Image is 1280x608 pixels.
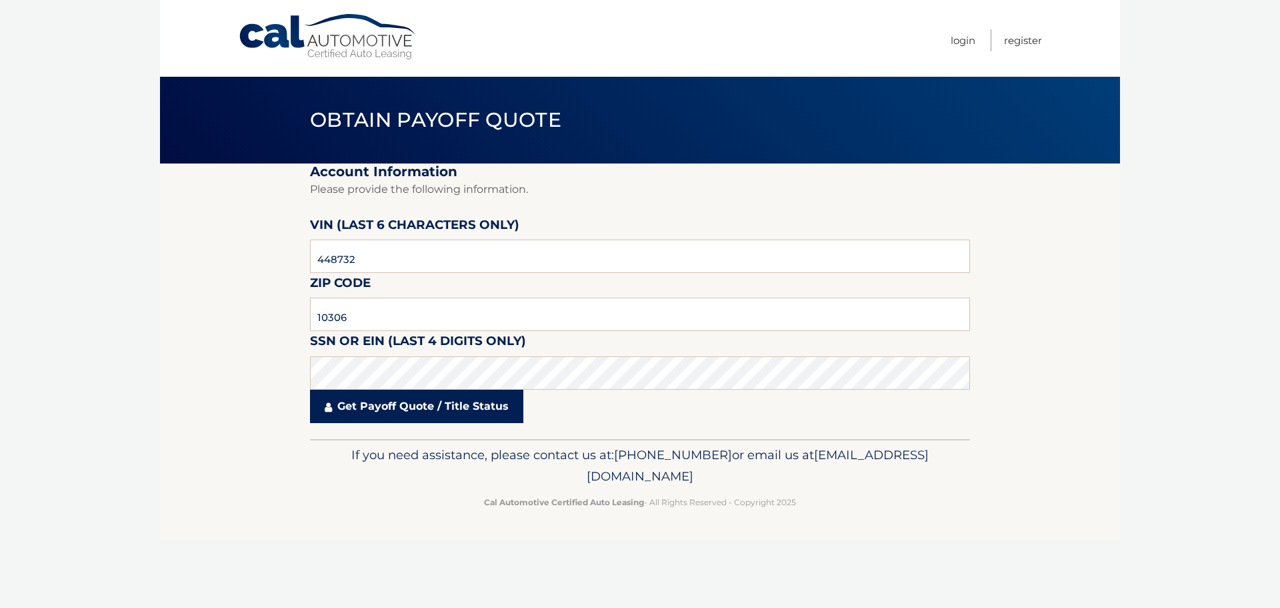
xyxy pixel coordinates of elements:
[310,331,526,356] label: SSN or EIN (last 4 digits only)
[951,29,975,51] a: Login
[310,273,371,298] label: Zip Code
[310,164,970,180] h2: Account Information
[319,495,961,509] p: - All Rights Reserved - Copyright 2025
[484,497,644,507] strong: Cal Automotive Certified Auto Leasing
[310,180,970,199] p: Please provide the following information.
[614,447,732,463] span: [PHONE_NUMBER]
[310,390,523,423] a: Get Payoff Quote / Title Status
[310,107,561,132] span: Obtain Payoff Quote
[310,215,519,240] label: VIN (last 6 characters only)
[1004,29,1042,51] a: Register
[319,444,961,487] p: If you need assistance, please contact us at: or email us at
[238,13,418,61] a: Cal Automotive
